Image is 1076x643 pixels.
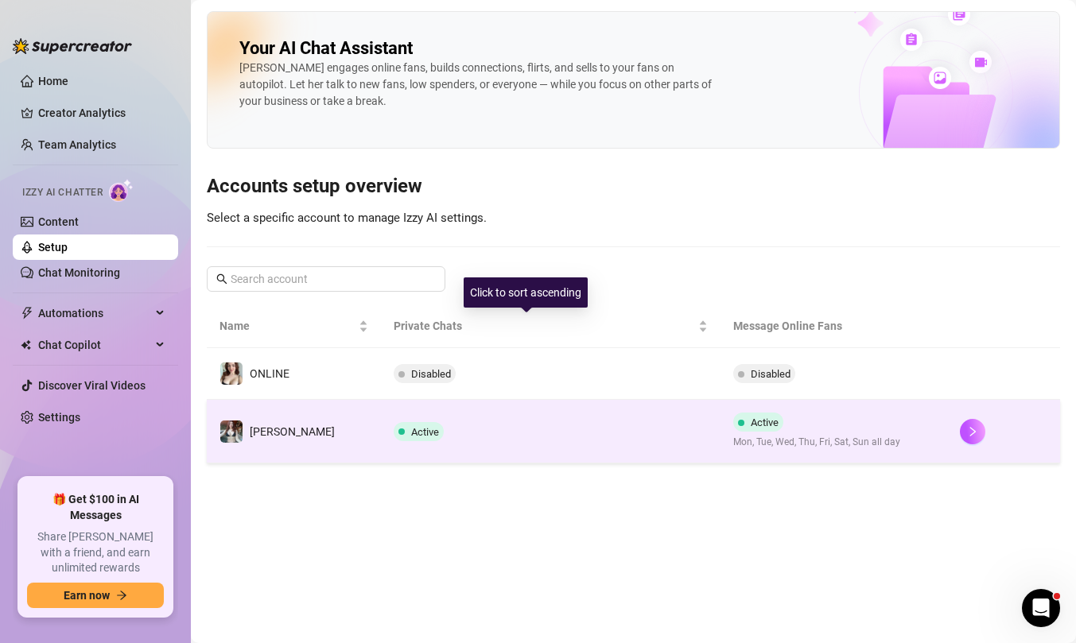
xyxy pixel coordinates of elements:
[231,270,423,288] input: Search account
[219,317,355,335] span: Name
[38,215,79,228] a: Content
[116,590,127,601] span: arrow-right
[207,174,1060,199] h3: Accounts setup overview
[411,368,451,380] span: Disabled
[394,317,695,335] span: Private Chats
[109,179,134,202] img: AI Chatter
[27,529,164,576] span: Share [PERSON_NAME] with a friend, and earn unlimited rewards
[250,425,335,438] span: [PERSON_NAME]
[220,420,243,443] img: Amy
[207,304,381,348] th: Name
[960,419,985,444] button: right
[38,75,68,87] a: Home
[38,241,68,254] a: Setup
[250,367,289,380] span: ONLINE
[411,426,439,438] span: Active
[27,492,164,523] span: 🎁 Get $100 in AI Messages
[1022,589,1060,627] iframe: Intercom live chat
[64,589,110,602] span: Earn now
[38,332,151,358] span: Chat Copilot
[22,185,103,200] span: Izzy AI Chatter
[27,583,164,608] button: Earn nowarrow-right
[239,37,413,60] h2: Your AI Chat Assistant
[239,60,717,110] div: [PERSON_NAME] engages online fans, builds connections, flirts, and sells to your fans on autopilo...
[216,273,227,285] span: search
[38,266,120,279] a: Chat Monitoring
[751,368,790,380] span: Disabled
[38,138,116,151] a: Team Analytics
[381,304,721,348] th: Private Chats
[967,426,978,437] span: right
[220,362,243,385] img: ONLINE
[207,211,487,225] span: Select a specific account to manage Izzy AI settings.
[13,38,132,54] img: logo-BBDzfeDw.svg
[21,307,33,320] span: thunderbolt
[21,339,31,351] img: Chat Copilot
[38,100,165,126] a: Creator Analytics
[721,304,947,348] th: Message Online Fans
[733,435,900,450] span: Mon, Tue, Wed, Thu, Fri, Sat, Sun all day
[751,416,779,428] span: Active
[38,379,146,392] a: Discover Viral Videos
[38,300,151,326] span: Automations
[38,411,80,424] a: Settings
